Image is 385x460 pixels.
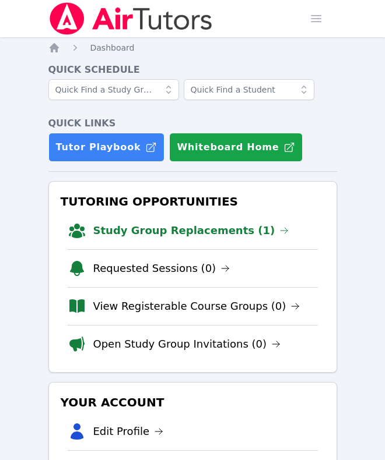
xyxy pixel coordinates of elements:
[169,133,303,162] button: Whiteboard Home
[48,133,165,162] a: Tutor Playbook
[48,42,337,54] nav: Breadcrumb
[58,392,327,413] h3: Your Account
[93,423,164,440] a: Edit Profile
[48,116,337,130] h4: Quick Links
[93,298,300,314] a: View Registerable Course Groups (0)
[48,79,179,100] input: Quick Find a Study Group
[90,43,135,52] span: Dashboard
[48,63,337,77] h4: Quick Schedule
[48,2,213,35] img: Air Tutors
[184,79,314,100] input: Quick Find a Student
[93,260,230,277] a: Requested Sessions (0)
[90,42,135,54] a: Dashboard
[93,336,281,352] a: Open Study Group Invitations (0)
[58,191,327,212] h3: Tutoring Opportunities
[93,222,289,239] a: Study Group Replacements (1)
